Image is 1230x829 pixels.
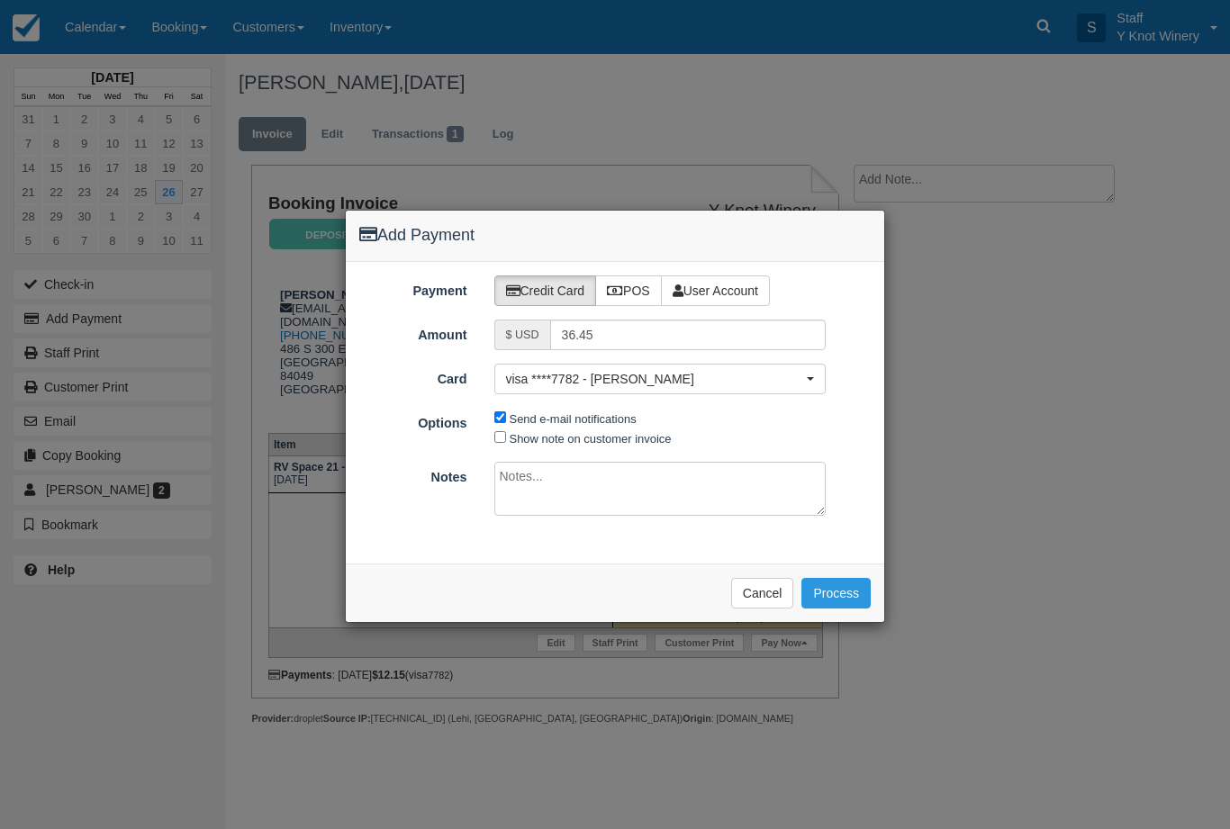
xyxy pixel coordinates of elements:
button: Process [801,578,871,608]
label: Payment [346,275,481,301]
span: visa ****7782 - [PERSON_NAME] [506,370,803,388]
button: visa ****7782 - [PERSON_NAME] [494,364,827,394]
label: POS [595,275,662,306]
small: $ USD [506,329,539,341]
label: Options [346,408,481,433]
label: Amount [346,320,481,345]
input: Valid amount required. [550,320,827,350]
button: Cancel [731,578,794,608]
h4: Add Payment [359,224,871,248]
label: Notes [346,462,481,487]
label: User Account [661,275,770,306]
label: Show note on customer invoice [510,432,672,446]
label: Send e-mail notifications [510,412,637,426]
label: Credit Card [494,275,597,306]
label: Card [346,364,481,389]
